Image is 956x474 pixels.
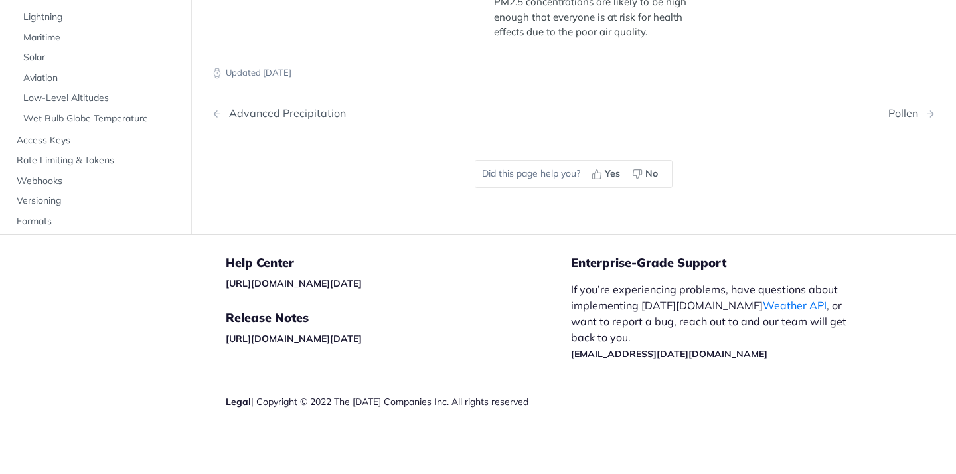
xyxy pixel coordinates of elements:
a: Pagination [10,232,181,252]
nav: Pagination Controls [212,94,935,133]
h5: Enterprise-Grade Support [571,255,882,271]
button: No [627,164,665,184]
span: Rate Limiting & Tokens [17,154,178,167]
span: Versioning [17,195,178,208]
a: [URL][DOMAIN_NAME][DATE] [226,277,362,289]
a: Formats [10,212,181,232]
span: Aviation [23,71,178,84]
span: Maritime [23,31,178,44]
span: Solar [23,51,178,64]
a: Versioning [10,191,181,211]
a: Solar [17,48,181,68]
div: Advanced Precipitation [222,107,346,119]
a: Webhooks [10,171,181,191]
h5: Release Notes [226,310,571,326]
span: Wet Bulb Globe Temperature [23,112,178,125]
a: Wet Bulb Globe Temperature [17,109,181,129]
a: Low-Level Altitudes [17,88,181,108]
div: Pollen [888,107,925,119]
a: Lightning [17,7,181,27]
span: Formats [17,215,178,228]
p: If you’re experiencing problems, have questions about implementing [DATE][DOMAIN_NAME] , or want ... [571,281,860,361]
span: Lightning [23,11,178,24]
span: Low-Level Altitudes [23,92,178,105]
a: Aviation [17,68,181,88]
button: Yes [587,164,627,184]
span: Webhooks [17,174,178,187]
div: Did this page help you? [475,160,673,188]
span: No [645,167,658,181]
a: Access Keys [10,130,181,150]
h5: Help Center [226,255,571,271]
a: Next Page: Pollen [888,107,935,119]
a: Maritime [17,27,181,47]
a: Legal [226,396,251,408]
a: [EMAIL_ADDRESS][DATE][DOMAIN_NAME] [571,348,767,360]
a: [URL][DOMAIN_NAME][DATE] [226,333,362,345]
a: Rate Limiting & Tokens [10,151,181,171]
p: Updated [DATE] [212,66,935,80]
div: | Copyright © 2022 The [DATE] Companies Inc. All rights reserved [226,395,571,408]
span: Yes [605,167,620,181]
a: Previous Page: Advanced Precipitation [212,107,522,119]
span: Access Keys [17,133,178,147]
a: Weather API [763,299,827,312]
